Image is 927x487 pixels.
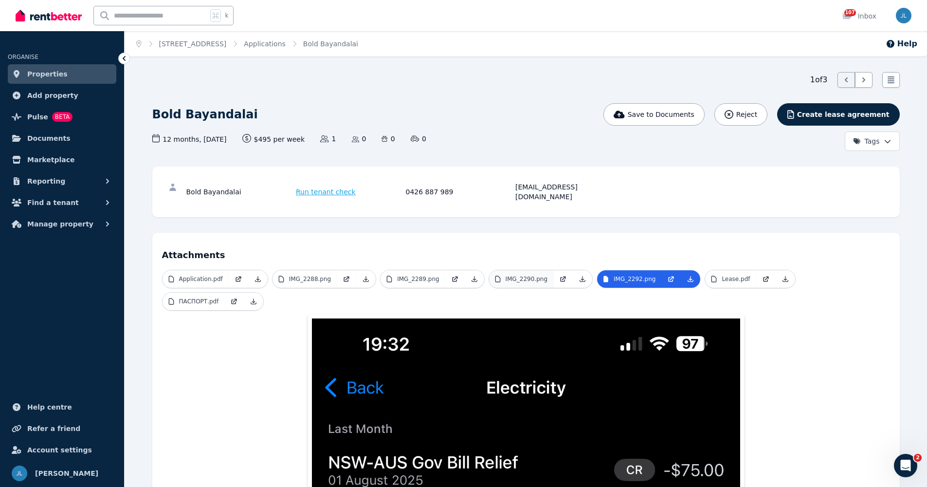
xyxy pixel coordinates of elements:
a: Open in new Tab [224,293,244,310]
a: IMG_2290.png [489,270,553,288]
button: Find a tenant [8,193,116,212]
a: Applications [244,40,286,48]
span: 12 months , [DATE] [152,134,227,144]
a: Download Attachment [356,270,376,288]
span: 1 [320,134,336,144]
a: Help centre [8,397,116,417]
a: Open in new Tab [445,270,465,288]
span: Reject [736,110,757,119]
p: IMG_2292.png [614,275,655,283]
span: [PERSON_NAME] [35,468,98,479]
div: Bold Bayandalai [186,182,293,202]
span: Pulse [27,111,48,123]
span: ORGANISE [8,54,38,60]
a: Download Attachment [244,293,263,310]
p: IMG_2290.png [506,275,547,283]
a: Download Attachment [248,270,268,288]
a: PulseBETA [8,107,116,127]
img: RentBetter [16,8,82,23]
p: Application.pdf [179,275,223,283]
span: Help centre [27,401,72,413]
iframe: Intercom live chat [894,454,917,477]
a: Open in new Tab [553,270,573,288]
a: [STREET_ADDRESS] [159,40,227,48]
span: Properties [27,68,68,80]
a: IMG_2292.png [597,270,661,288]
p: IMG_2289.png [397,275,439,283]
a: Properties [8,64,116,84]
span: Documents [27,132,71,144]
a: IMG_2289.png [381,270,445,288]
a: Download Attachment [776,270,795,288]
p: Lease.pdf [722,275,750,283]
span: 1 of 3 [810,74,828,86]
a: Add property [8,86,116,105]
a: Download Attachment [465,270,484,288]
span: 0 [352,134,366,144]
button: Create lease agreement [777,103,899,126]
a: Open in new Tab [229,270,248,288]
a: ПАСПОРТ.pdf [163,293,225,310]
span: Find a tenant [27,197,79,208]
a: Refer a friend [8,419,116,438]
span: Marketplace [27,154,74,166]
span: Manage property [27,218,93,230]
a: Download Attachment [573,270,592,288]
a: Application.pdf [163,270,229,288]
span: Run tenant check [296,187,356,197]
button: Help [886,38,917,50]
a: Documents [8,129,116,148]
span: 107 [844,9,856,16]
button: Save to Documents [603,103,705,126]
span: k [225,12,228,19]
span: 0 [411,134,426,144]
h4: Attachments [162,243,890,262]
img: Joanne Lau [896,8,911,23]
a: Lease.pdf [705,270,756,288]
span: 2 [914,454,922,462]
a: Marketplace [8,150,116,169]
span: Account settings [27,444,92,456]
a: Account settings [8,440,116,460]
button: Manage property [8,214,116,234]
span: 0 [382,134,395,144]
img: Joanne Lau [12,466,27,481]
span: Tags [853,136,880,146]
a: Open in new Tab [661,270,681,288]
span: $495 per week [242,134,305,144]
button: Reject [714,103,767,126]
p: IMG_2288.png [289,275,331,283]
p: ПАСПОРТ.pdf [179,298,219,305]
div: [EMAIL_ADDRESS][DOMAIN_NAME] [515,182,622,202]
a: Open in new Tab [337,270,356,288]
button: Tags [845,131,900,151]
nav: Breadcrumb [125,31,370,56]
span: Add property [27,90,78,101]
div: 0426 887 989 [406,182,513,202]
span: Create lease agreement [797,110,890,119]
span: Reporting [27,175,65,187]
button: Reporting [8,171,116,191]
h1: Bold Bayandalai [152,107,258,122]
span: BETA [52,112,73,122]
span: Bold Bayandalai [303,39,358,49]
span: Save to Documents [628,110,694,119]
div: Inbox [842,11,876,21]
a: Open in new Tab [756,270,776,288]
span: Refer a friend [27,423,80,434]
a: Download Attachment [681,270,700,288]
a: IMG_2288.png [273,270,337,288]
